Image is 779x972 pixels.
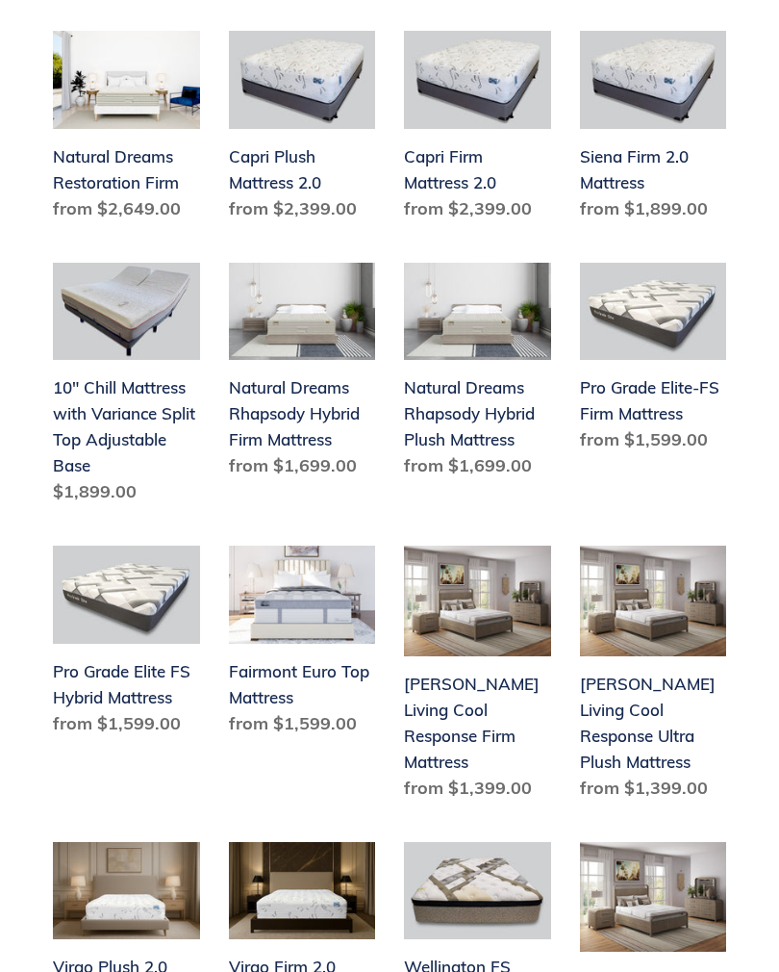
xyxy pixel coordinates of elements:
[229,31,376,229] a: Capri Plush Mattress 2.0
[404,263,551,487] a: Natural Dreams Rhapsody Hybrid Plush Mattress
[404,546,551,807] a: Scott Living Cool Response Firm Mattress
[580,31,727,229] a: Siena Firm 2.0 Mattress
[53,546,200,744] a: Pro Grade Elite FS Hybrid Mattress
[580,546,727,807] a: Scott Living Cool Response Ultra Plush Mattress
[229,263,376,487] a: Natural Dreams Rhapsody Hybrid Firm Mattress
[53,263,200,513] a: 10" Chill Mattress with Variance Split Top Adjustable Base
[53,31,200,229] a: Natural Dreams Restoration Firm
[229,546,376,744] a: Fairmont Euro Top Mattress
[580,263,727,461] a: Pro Grade Elite-FS Firm Mattress
[404,31,551,229] a: Capri Firm Mattress 2.0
